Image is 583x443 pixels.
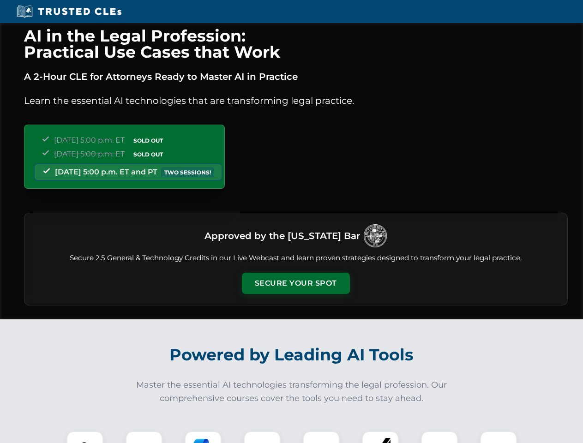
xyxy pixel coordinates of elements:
span: [DATE] 5:00 p.m. ET [54,150,125,158]
img: Trusted CLEs [14,5,124,18]
button: Secure Your Spot [242,273,350,294]
span: SOLD OUT [130,150,166,159]
p: Master the essential AI technologies transforming the legal profession. Our comprehensive courses... [130,378,453,405]
span: [DATE] 5:00 p.m. ET [54,136,125,144]
h1: AI in the Legal Profession: Practical Use Cases that Work [24,28,568,60]
p: Learn the essential AI technologies that are transforming legal practice. [24,93,568,108]
img: Logo [364,224,387,247]
h3: Approved by the [US_STATE] Bar [204,227,360,244]
span: SOLD OUT [130,136,166,145]
h2: Powered by Leading AI Tools [36,339,547,371]
p: Secure 2.5 General & Technology Credits in our Live Webcast and learn proven strategies designed ... [36,253,556,263]
p: A 2-Hour CLE for Attorneys Ready to Master AI in Practice [24,69,568,84]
